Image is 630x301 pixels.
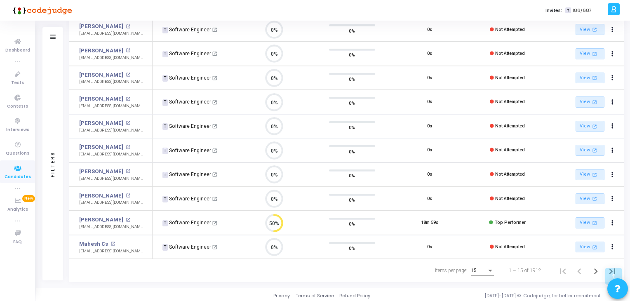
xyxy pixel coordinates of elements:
mat-icon: open_in_new [591,219,598,226]
span: T [162,148,168,154]
div: Software Engineer [162,74,211,82]
a: [PERSON_NAME] [79,22,123,31]
a: [PERSON_NAME] [79,216,123,224]
span: 0% [349,51,355,59]
button: Next page [588,262,604,279]
div: Software Engineer [162,26,211,33]
button: Previous page [571,262,588,279]
a: View [576,217,604,228]
button: Actions [606,120,618,132]
span: Interviews [6,127,29,134]
mat-icon: open_in_new [212,51,217,56]
span: Not Attempted [495,27,525,32]
span: 15 [471,268,477,273]
div: [EMAIL_ADDRESS][DOMAIN_NAME] [79,248,144,254]
img: logo [10,2,72,19]
mat-icon: open_in_new [126,193,130,198]
a: Terms of Service [296,292,334,299]
button: Actions [606,72,618,84]
div: 0s [427,75,432,82]
div: Items per page: [435,267,468,274]
a: View [576,96,604,108]
div: 0s [427,26,432,33]
mat-icon: open_in_new [591,244,598,251]
mat-icon: open_in_new [126,145,130,150]
a: View [576,24,604,35]
a: [PERSON_NAME] [79,47,123,55]
mat-icon: open_in_new [126,97,130,101]
div: [EMAIL_ADDRESS][DOMAIN_NAME] [79,55,144,61]
mat-icon: open_in_new [126,48,130,53]
span: T [162,51,168,58]
span: 0% [349,220,355,228]
div: [EMAIL_ADDRESS][DOMAIN_NAME] [79,127,144,134]
a: Privacy [273,292,290,299]
span: FAQ [13,239,22,246]
div: [EMAIL_ADDRESS][DOMAIN_NAME] [79,31,144,37]
span: T [162,75,168,82]
a: Refund Policy [339,292,370,299]
span: Not Attempted [495,75,525,80]
div: [DATE]-[DATE] © Codejudge, for better recruitment. [370,292,620,299]
span: T [162,196,168,202]
span: 0% [349,75,355,83]
span: 0% [349,244,355,252]
span: Tests [11,80,24,87]
div: 0s [427,123,432,130]
span: 0% [349,172,355,180]
mat-select: Items per page: [471,268,494,274]
a: [PERSON_NAME] [79,95,123,103]
mat-icon: open_in_new [591,26,598,33]
mat-icon: open_in_new [591,50,598,57]
span: T [162,27,168,33]
mat-icon: open_in_new [591,171,598,178]
a: [PERSON_NAME] [79,143,123,151]
div: 0s [427,99,432,106]
div: 0s [427,50,432,57]
span: T [162,123,168,130]
button: Last page [604,262,621,279]
div: [EMAIL_ADDRESS][DOMAIN_NAME] [79,200,144,206]
a: View [576,121,604,132]
span: T [162,220,168,227]
div: Software Engineer [162,243,211,251]
span: 0% [349,123,355,132]
button: Actions [606,48,618,60]
mat-icon: open_in_new [212,124,217,129]
mat-icon: open_in_new [212,221,217,226]
mat-icon: open_in_new [212,245,217,250]
div: Software Engineer [162,147,211,154]
a: [PERSON_NAME] [79,167,123,176]
mat-icon: open_in_new [126,169,130,174]
a: [PERSON_NAME] [79,192,123,200]
span: T [162,244,168,251]
a: View [576,145,604,156]
div: 0s [427,147,432,154]
div: Software Engineer [162,219,211,226]
span: Not Attempted [495,196,525,201]
mat-icon: open_in_new [212,75,217,81]
div: Filters [49,118,56,209]
div: [EMAIL_ADDRESS][DOMAIN_NAME] [79,176,144,182]
a: View [576,169,604,180]
div: [EMAIL_ADDRESS][DOMAIN_NAME] [79,79,144,85]
span: Top Performer [495,220,526,225]
mat-icon: open_in_new [591,74,598,81]
div: 0s [427,195,432,202]
span: New [22,195,35,202]
label: Invites: [545,7,562,14]
span: Not Attempted [495,51,525,56]
div: Software Engineer [162,171,211,178]
mat-icon: open_in_new [591,147,598,154]
mat-icon: open_in_new [591,195,598,202]
mat-icon: open_in_new [212,196,217,202]
button: Actions [606,193,618,205]
mat-icon: open_in_new [126,24,130,29]
span: Candidates [5,174,31,181]
div: Software Engineer [162,195,211,202]
a: View [576,242,604,253]
span: T [162,172,168,179]
span: 0% [349,147,355,155]
div: 18m 59s [421,219,438,226]
a: View [576,73,604,84]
